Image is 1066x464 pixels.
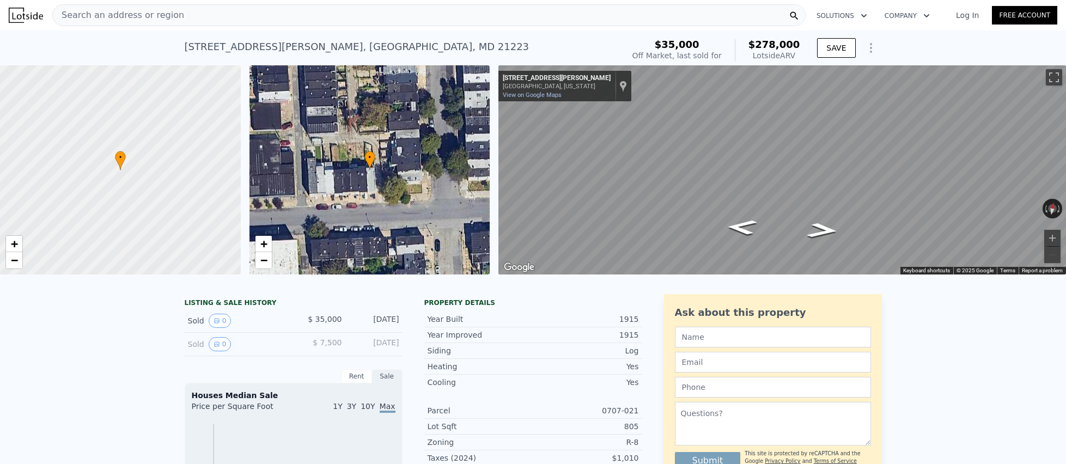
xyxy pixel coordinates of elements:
[428,361,533,372] div: Heating
[364,152,375,162] span: •
[655,39,699,50] span: $35,000
[619,80,627,92] a: Show location on map
[428,421,533,432] div: Lot Sqft
[748,39,800,50] span: $278,000
[533,377,639,388] div: Yes
[308,315,342,323] span: $ 35,000
[943,10,992,21] a: Log In
[765,458,800,464] a: Privacy Policy
[185,298,403,309] div: LISTING & SALE HISTORY
[260,253,267,267] span: −
[675,327,871,347] input: Name
[503,91,562,99] a: View on Google Maps
[428,437,533,448] div: Zoning
[957,267,994,273] span: © 2025 Google
[260,237,267,251] span: +
[533,421,639,432] div: 805
[533,314,639,325] div: 1915
[503,74,611,83] div: [STREET_ADDRESS][PERSON_NAME]
[992,6,1057,25] a: Free Account
[498,65,1066,274] div: Street View
[533,361,639,372] div: Yes
[498,65,1066,274] div: Map
[188,337,285,351] div: Sold
[533,437,639,448] div: R-8
[11,237,18,251] span: +
[192,390,395,401] div: Houses Median Sale
[192,401,294,418] div: Price per Square Foot
[675,305,871,320] div: Ask about this property
[53,9,184,22] span: Search an address or region
[380,402,395,413] span: Max
[188,314,285,328] div: Sold
[794,219,852,242] path: Go East, Cole St
[313,338,342,347] span: $ 7,500
[428,377,533,388] div: Cooling
[428,453,533,463] div: Taxes (2024)
[903,267,950,274] button: Keyboard shortcuts
[372,369,403,383] div: Sale
[533,329,639,340] div: 1915
[255,236,272,252] a: Zoom in
[428,345,533,356] div: Siding
[255,252,272,268] a: Zoom out
[209,337,232,351] button: View historical data
[6,236,22,252] a: Zoom in
[675,377,871,398] input: Phone
[503,83,611,90] div: [GEOGRAPHIC_DATA], [US_STATE]
[632,50,722,61] div: Off Market, last sold for
[115,152,126,162] span: •
[860,37,882,59] button: Show Options
[115,151,126,170] div: •
[1043,199,1049,218] button: Rotate counterclockwise
[1057,199,1063,218] button: Rotate clockwise
[9,8,43,23] img: Lotside
[185,39,529,54] div: [STREET_ADDRESS][PERSON_NAME] , [GEOGRAPHIC_DATA] , MD 21223
[714,216,770,239] path: Go West, Cole St
[748,50,800,61] div: Lotside ARV
[364,151,375,170] div: •
[533,453,639,463] div: $1,010
[428,329,533,340] div: Year Improved
[333,402,342,411] span: 1Y
[533,405,639,416] div: 0707-021
[501,260,537,274] img: Google
[428,405,533,416] div: Parcel
[428,314,533,325] div: Year Built
[342,369,372,383] div: Rent
[6,252,22,268] a: Zoom out
[1000,267,1015,273] a: Terms (opens in new tab)
[351,314,399,328] div: [DATE]
[1044,247,1061,263] button: Zoom out
[1046,198,1058,219] button: Reset the view
[11,253,18,267] span: −
[424,298,642,307] div: Property details
[814,458,857,464] a: Terms of Service
[1022,267,1063,273] a: Report a problem
[876,6,939,26] button: Company
[1044,230,1061,246] button: Zoom in
[817,38,855,58] button: SAVE
[501,260,537,274] a: Open this area in Google Maps (opens a new window)
[361,402,375,411] span: 10Y
[808,6,876,26] button: Solutions
[1046,69,1062,86] button: Toggle fullscreen view
[209,314,232,328] button: View historical data
[533,345,639,356] div: Log
[675,352,871,373] input: Email
[351,337,399,351] div: [DATE]
[347,402,356,411] span: 3Y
